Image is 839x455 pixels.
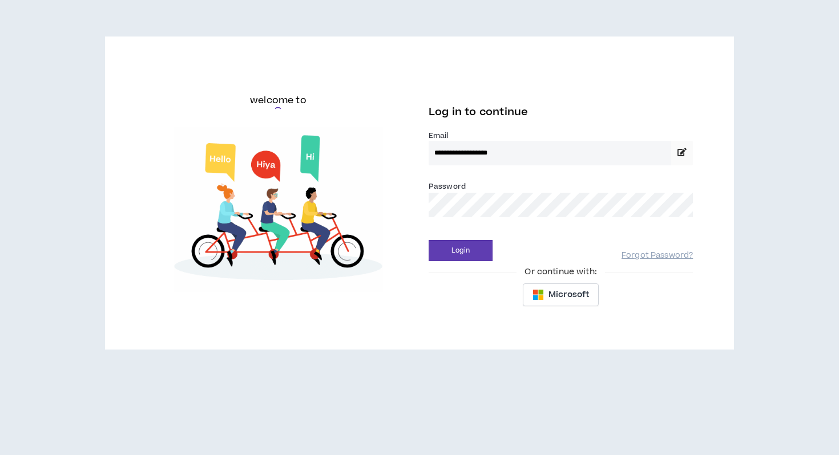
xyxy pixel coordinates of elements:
img: Welcome to Wripple [146,127,410,292]
span: Microsoft [548,289,589,301]
button: Login [429,240,493,261]
span: Log in to continue [429,105,528,119]
a: Forgot Password? [622,250,693,261]
button: Microsoft [523,283,599,306]
span: Or continue with: [517,266,604,278]
label: Password [429,181,466,192]
h6: welcome to [250,94,306,107]
label: Email [429,131,693,141]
